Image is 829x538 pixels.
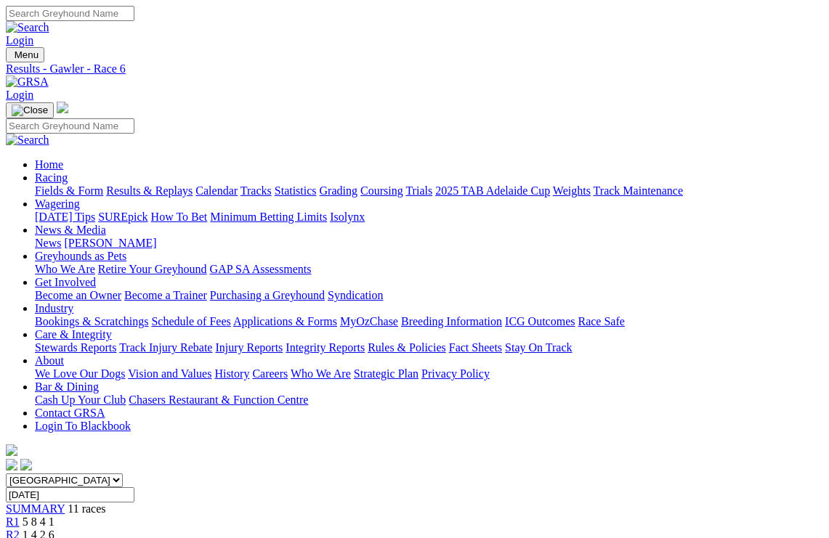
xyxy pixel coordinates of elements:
a: News & Media [35,224,106,236]
a: Tracks [240,184,272,197]
a: 2025 TAB Adelaide Cup [435,184,550,197]
img: twitter.svg [20,459,32,470]
img: logo-grsa-white.png [57,102,68,113]
a: Statistics [275,184,317,197]
a: Login [6,89,33,101]
div: Bar & Dining [35,394,823,407]
a: Results & Replays [106,184,193,197]
div: Care & Integrity [35,341,823,354]
button: Toggle navigation [6,102,54,118]
a: Strategic Plan [354,367,418,380]
a: History [214,367,249,380]
a: Minimum Betting Limits [210,211,327,223]
a: Race Safe [578,315,624,327]
a: Grading [320,184,357,197]
a: Track Injury Rebate [119,341,212,354]
a: MyOzChase [340,315,398,327]
a: R1 [6,515,20,528]
a: Weights [553,184,591,197]
a: Fields & Form [35,184,103,197]
a: Purchasing a Greyhound [210,289,325,301]
a: Stewards Reports [35,341,116,354]
input: Search [6,6,134,21]
a: [PERSON_NAME] [64,237,156,249]
a: Applications & Forms [233,315,337,327]
input: Select date [6,487,134,502]
a: Results - Gawler - Race 6 [6,62,823,76]
a: Cash Up Your Club [35,394,126,406]
a: Greyhounds as Pets [35,250,126,262]
a: Who We Are [291,367,351,380]
a: Rules & Policies [368,341,446,354]
img: GRSA [6,76,49,89]
a: We Love Our Dogs [35,367,125,380]
a: News [35,237,61,249]
a: Bookings & Scratchings [35,315,148,327]
div: About [35,367,823,380]
div: Racing [35,184,823,197]
a: SUMMARY [6,502,65,515]
a: How To Bet [151,211,208,223]
a: Care & Integrity [35,328,112,341]
a: Careers [252,367,288,380]
a: Contact GRSA [35,407,105,419]
a: Injury Reports [215,341,283,354]
a: Integrity Reports [286,341,365,354]
img: Close [12,105,48,116]
a: SUREpick [98,211,147,223]
span: 5 8 4 1 [23,515,54,528]
a: Vision and Values [128,367,211,380]
a: Become an Owner [35,289,121,301]
span: 11 races [68,502,105,515]
span: Menu [15,49,39,60]
a: Home [35,158,63,171]
a: Breeding Information [401,315,502,327]
button: Toggle navigation [6,47,44,62]
a: Privacy Policy [421,367,490,380]
a: ICG Outcomes [505,315,575,327]
a: Syndication [328,289,383,301]
a: Retire Your Greyhound [98,263,207,275]
a: Stay On Track [505,341,572,354]
a: Coursing [360,184,403,197]
input: Search [6,118,134,134]
a: Schedule of Fees [151,315,230,327]
a: Wagering [35,197,80,210]
a: Chasers Restaurant & Function Centre [129,394,308,406]
img: Search [6,134,49,147]
a: Racing [35,171,68,184]
a: Trials [405,184,432,197]
a: [DATE] Tips [35,211,95,223]
div: Wagering [35,211,823,224]
img: facebook.svg [6,459,17,470]
a: Who We Are [35,263,95,275]
a: Fact Sheets [449,341,502,354]
a: Calendar [195,184,238,197]
a: About [35,354,64,367]
a: Industry [35,302,73,314]
a: GAP SA Assessments [210,263,312,275]
img: logo-grsa-white.png [6,444,17,456]
a: Login [6,34,33,46]
a: Isolynx [330,211,365,223]
div: Industry [35,315,823,328]
a: Track Maintenance [594,184,683,197]
a: Get Involved [35,276,96,288]
div: Greyhounds as Pets [35,263,823,276]
img: Search [6,21,49,34]
div: Get Involved [35,289,823,302]
div: News & Media [35,237,823,250]
a: Become a Trainer [124,289,207,301]
a: Login To Blackbook [35,420,131,432]
a: Bar & Dining [35,380,99,393]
